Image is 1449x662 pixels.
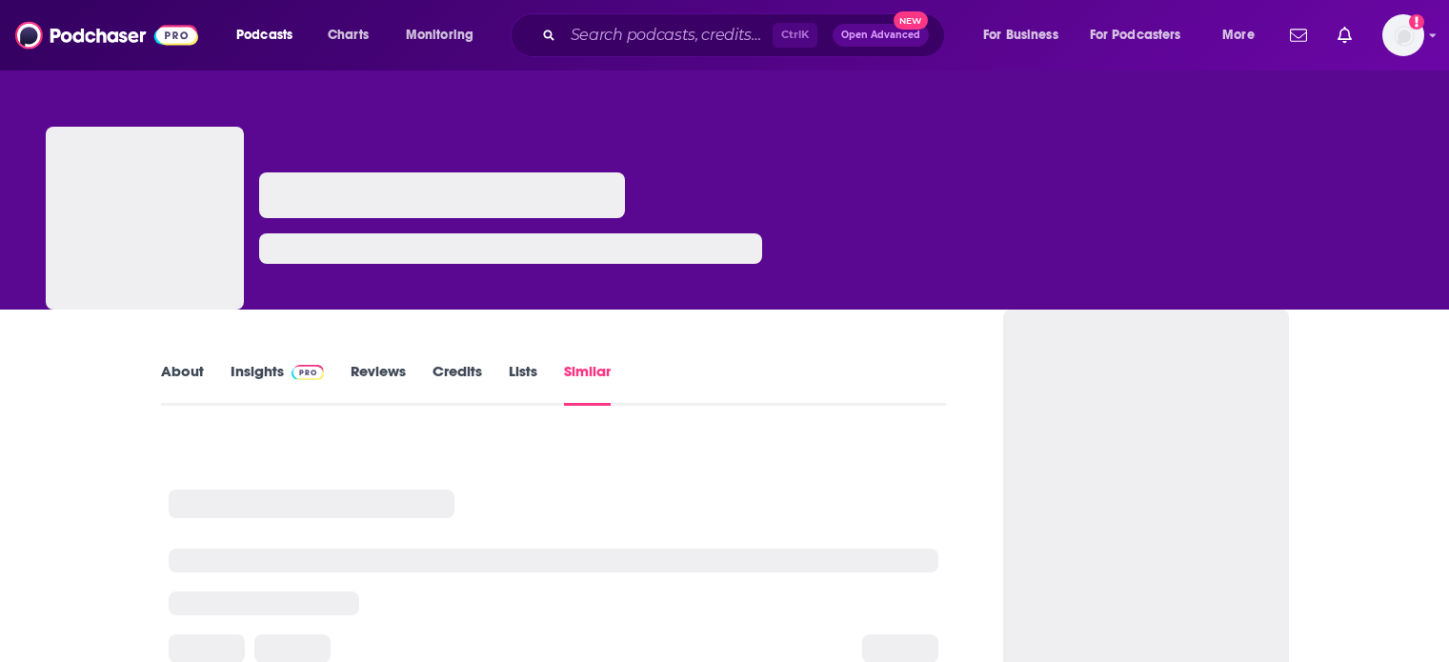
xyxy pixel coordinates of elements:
[1382,14,1424,56] button: Show profile menu
[1077,20,1209,50] button: open menu
[1090,22,1181,49] span: For Podcasters
[392,20,498,50] button: open menu
[15,17,198,53] img: Podchaser - Follow, Share and Rate Podcasts
[433,362,482,406] a: Credits
[529,13,963,57] div: Search podcasts, credits, & more...
[1330,19,1359,51] a: Show notifications dropdown
[983,22,1058,49] span: For Business
[563,20,773,50] input: Search podcasts, credits, & more...
[236,22,292,49] span: Podcasts
[564,362,611,406] a: Similar
[1222,22,1255,49] span: More
[292,365,325,380] img: Podchaser Pro
[161,362,204,406] a: About
[1382,14,1424,56] span: Logged in as Bcprpro33
[970,20,1082,50] button: open menu
[833,24,929,47] button: Open AdvancedNew
[1382,14,1424,56] img: User Profile
[841,30,920,40] span: Open Advanced
[351,362,406,406] a: Reviews
[406,22,473,49] span: Monitoring
[773,23,817,48] span: Ctrl K
[328,22,369,49] span: Charts
[894,11,928,30] span: New
[1209,20,1278,50] button: open menu
[315,20,380,50] a: Charts
[1409,14,1424,30] svg: Add a profile image
[231,362,325,406] a: InsightsPodchaser Pro
[509,362,537,406] a: Lists
[1282,19,1315,51] a: Show notifications dropdown
[223,20,317,50] button: open menu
